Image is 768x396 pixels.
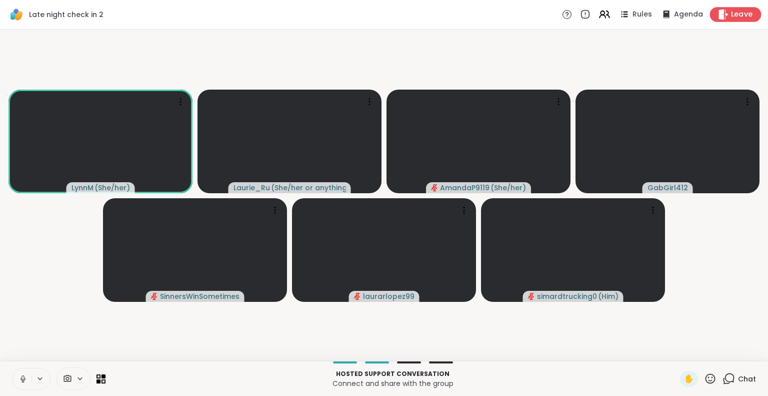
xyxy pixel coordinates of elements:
span: audio-muted [431,184,438,191]
span: audio-muted [528,293,535,300]
span: SinnersWinSometimes [160,291,239,301]
span: Rules [632,10,652,20]
span: audio-muted [354,293,361,300]
span: ( Him ) [598,291,618,301]
span: Late night check in 2 [29,10,103,20]
span: Chat [738,374,756,384]
span: Agenda [674,10,703,20]
span: ( She/her ) [490,183,526,193]
span: Leave [731,10,753,20]
p: Hosted support conversation [111,369,674,378]
p: Connect and share with the group [111,378,674,388]
span: simardtrucking0 [537,291,597,301]
span: audio-muted [151,293,158,300]
span: ( She/her or anything else ) [271,183,346,193]
span: Laurie_Ru [233,183,270,193]
span: GabGirl412 [647,183,688,193]
span: LynnM [71,183,93,193]
span: ✋ [684,373,694,385]
span: ( She/her ) [94,183,130,193]
span: laurarlopez99 [363,291,414,301]
span: AmandaP9119 [440,183,489,193]
img: ShareWell Logomark [8,6,25,23]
